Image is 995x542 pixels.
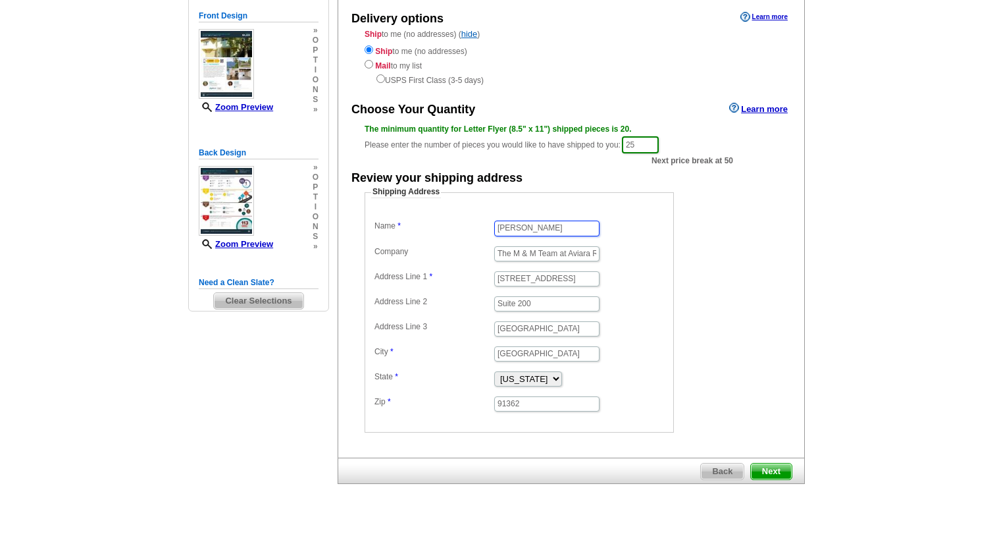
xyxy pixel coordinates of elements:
span: » [313,105,319,115]
h5: Front Design [199,10,319,22]
span: n [313,85,319,95]
div: Delivery options [351,11,444,28]
div: to me (no addresses) to my list [365,43,778,86]
div: Choose Your Quantity [351,101,475,119]
label: Address Line 3 [374,321,493,333]
img: small-thumb.jpg [199,29,254,99]
span: Clear Selections [214,293,303,309]
h5: Back Design [199,147,319,159]
span: n [313,222,319,232]
strong: Ship [375,47,392,56]
span: o [313,36,319,45]
span: Back [701,464,744,479]
span: p [313,45,319,55]
span: o [313,173,319,182]
label: Address Line 2 [374,296,493,308]
img: small-thumb.jpg [199,166,254,236]
label: Zip [374,396,493,408]
div: to me (no addresses) ( ) [338,28,804,86]
strong: Mail [375,61,390,70]
div: Please enter the number of pieces you would like to have shipped to you: [365,123,778,155]
span: Next price break at 50 [651,155,733,167]
label: State [374,371,493,383]
span: » [313,26,319,36]
label: Address Line 1 [374,271,493,283]
span: i [313,202,319,212]
a: Zoom Preview [199,239,273,249]
legend: Shipping Address [371,186,441,198]
span: p [313,182,319,192]
span: s [313,95,319,105]
a: Zoom Preview [199,102,273,112]
strong: Ship [365,30,382,39]
div: USPS First Class (3-5 days) [365,72,778,86]
span: i [313,65,319,75]
a: hide [461,29,478,39]
span: t [313,192,319,202]
div: Review your shipping address [351,170,523,187]
label: Company [374,246,493,257]
span: s [313,232,319,242]
h5: Need a Clean Slate? [199,277,319,289]
span: » [313,242,319,252]
a: Learn more [740,12,788,22]
span: » [313,163,319,173]
span: t [313,55,319,65]
span: o [313,212,319,222]
span: o [313,75,319,85]
label: Name [374,221,493,232]
a: Learn more [729,103,788,113]
div: The minimum quantity for Letter Flyer (8.5" x 11") shipped pieces is 20. [365,123,778,135]
iframe: LiveChat chat widget [732,236,995,542]
label: City [374,346,493,358]
a: Back [700,463,744,480]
